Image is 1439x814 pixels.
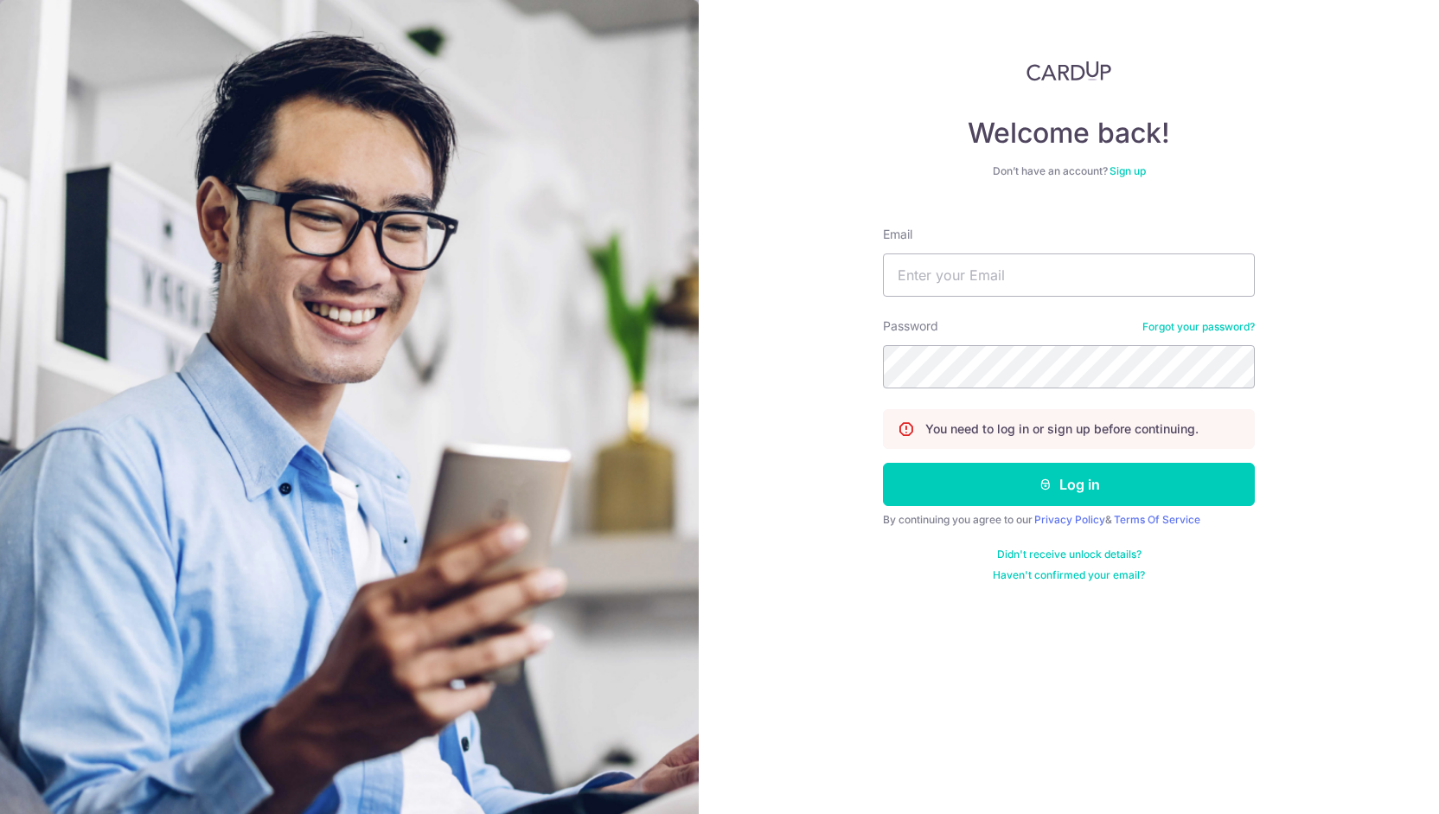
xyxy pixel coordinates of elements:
label: Password [883,317,938,335]
div: By continuing you agree to our & [883,513,1255,527]
img: CardUp Logo [1026,61,1111,81]
a: Forgot your password? [1142,320,1255,334]
p: You need to log in or sign up before continuing. [925,420,1199,438]
label: Email [883,226,912,243]
a: Sign up [1110,164,1146,177]
button: Log in [883,463,1255,506]
a: Terms Of Service [1114,513,1200,526]
a: Haven't confirmed your email? [993,568,1145,582]
input: Enter your Email [883,253,1255,297]
a: Didn't receive unlock details? [997,548,1142,561]
a: Privacy Policy [1034,513,1105,526]
div: Don’t have an account? [883,164,1255,178]
h4: Welcome back! [883,116,1255,151]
